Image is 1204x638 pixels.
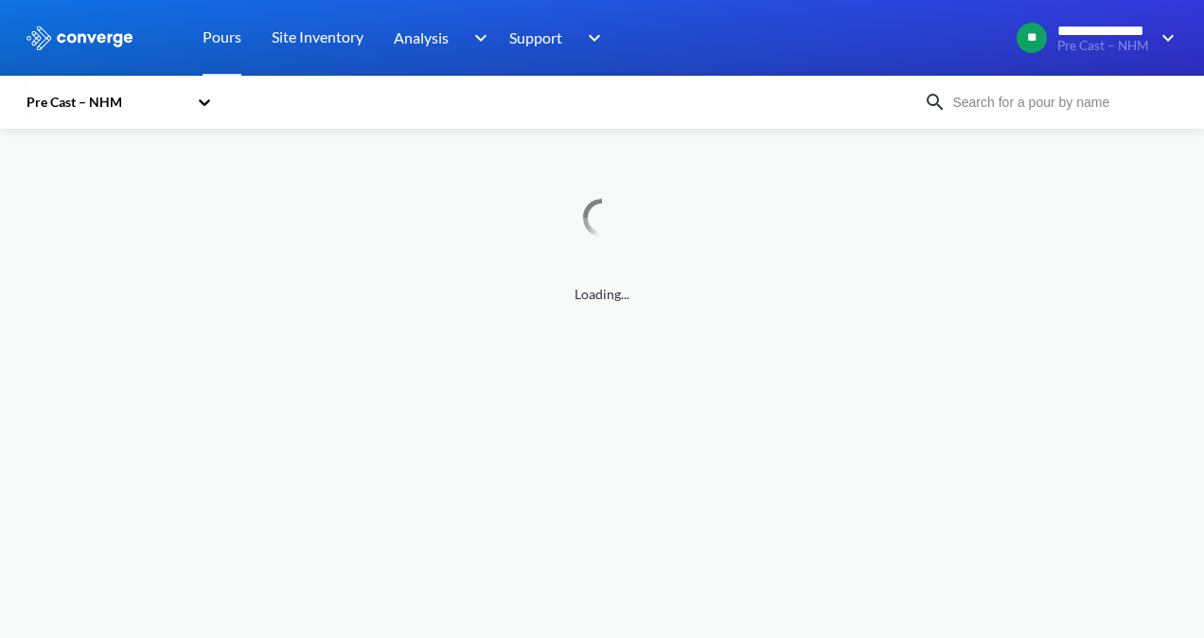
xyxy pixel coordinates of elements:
div: Pre Cast – NHM [25,92,187,113]
img: downArrow.svg [1149,27,1179,49]
img: downArrow.svg [462,27,492,49]
input: Search for a pour by name [947,92,1176,113]
span: Support [509,26,562,49]
img: logo_ewhite.svg [25,26,134,50]
img: downArrow.svg [575,27,606,49]
span: Pre Cast – NHM [1057,39,1149,53]
img: icon-search.svg [924,91,947,114]
span: Loading... [25,284,1179,305]
span: Analysis [394,26,449,49]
